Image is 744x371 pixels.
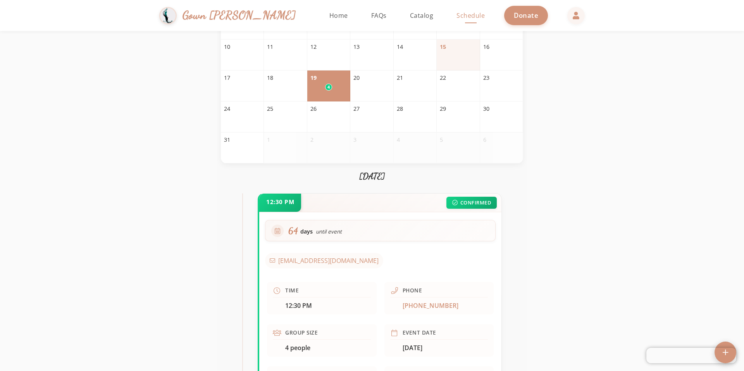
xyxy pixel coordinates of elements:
div: 13 [353,43,390,51]
div: 31 [224,136,260,144]
span: Donate [514,11,538,20]
div: 6 [483,136,520,144]
div: 30 [483,105,520,113]
div: Time [285,287,299,294]
div: 28 [397,105,433,113]
div: 11 [267,43,303,51]
div: 12:30 PM [259,194,301,212]
div: 25 [267,105,303,113]
div: Phone [403,287,422,294]
div: 10 [224,43,260,51]
span: 64 [288,224,298,237]
span: Catalog [410,11,434,20]
div: 20 [353,74,390,82]
div: 19 [310,74,347,82]
img: Gown Gmach Logo [159,7,177,24]
div: 17 [224,74,260,82]
div: 5 [440,136,476,144]
div: 18 [267,74,303,82]
a: [PHONE_NUMBER] [403,301,458,310]
span: 4 people [285,344,310,352]
span: Schedule [456,11,485,20]
div: 15 [440,43,476,51]
div: 24 [224,105,260,113]
iframe: Chatra live chat [646,348,736,363]
span: until event [316,228,342,235]
div: 29 [440,105,476,113]
span: days [300,227,313,236]
a: Gown [PERSON_NAME] [159,5,304,26]
a: Donate [504,6,548,25]
span: FAQs [371,11,387,20]
div: 1 [267,136,303,144]
span: Gown [PERSON_NAME] [183,7,296,24]
div: 3 [353,136,390,144]
div: 27 [353,105,390,113]
h3: [DATE] [242,171,502,182]
a: [EMAIL_ADDRESS][DOMAIN_NAME] [265,253,383,268]
span: 4 [327,84,330,91]
div: 2 [310,136,347,144]
div: 14 [397,43,433,51]
span: 12:30 PM [285,301,312,310]
div: 23 [483,74,520,82]
span: [DATE] [403,344,422,352]
div: 26 [310,105,347,113]
div: CONFIRMED [446,197,497,209]
div: 4 [397,136,433,144]
div: 22 [440,74,476,82]
div: 12 [310,43,347,51]
div: Event date [403,329,436,337]
div: 21 [397,74,433,82]
span: Home [329,11,348,20]
div: 16 [483,43,520,51]
div: Group size [285,329,318,337]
